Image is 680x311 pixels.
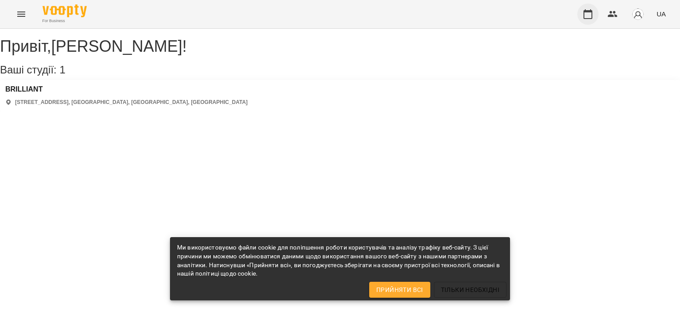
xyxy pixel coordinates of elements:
[42,4,87,17] img: Voopty Logo
[657,9,666,19] span: UA
[653,6,669,22] button: UA
[632,8,644,20] img: avatar_s.png
[5,85,247,93] a: BRILLIANT
[11,4,32,25] button: Menu
[59,64,65,76] span: 1
[15,99,247,106] p: [STREET_ADDRESS], [GEOGRAPHIC_DATA], [GEOGRAPHIC_DATA], [GEOGRAPHIC_DATA]
[42,18,87,24] span: For Business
